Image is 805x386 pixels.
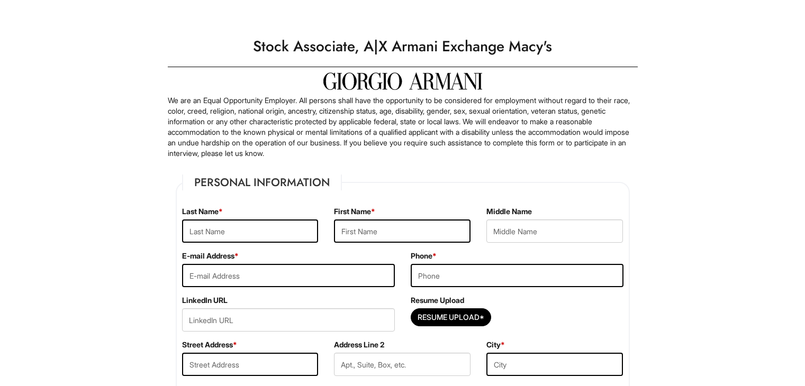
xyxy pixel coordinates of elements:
input: Apt., Suite, Box, etc. [334,353,471,376]
label: E-mail Address [182,251,239,261]
label: City [486,339,505,350]
legend: Personal Information [182,174,342,190]
input: Last Name [182,219,319,243]
label: Resume Upload [411,295,464,306]
label: Street Address [182,339,237,350]
input: LinkedIn URL [182,308,395,332]
input: Phone [411,264,623,287]
input: First Name [334,219,471,243]
input: E-mail Address [182,264,395,287]
input: Middle Name [486,219,623,243]
button: Resume Upload*Resume Upload* [411,308,491,326]
label: Middle Name [486,206,532,217]
label: First Name [334,206,375,217]
img: Giorgio Armani [323,72,482,90]
input: Street Address [182,353,319,376]
input: City [486,353,623,376]
label: Address Line 2 [334,339,384,350]
label: Last Name [182,206,223,217]
label: Phone [411,251,437,261]
label: LinkedIn URL [182,295,228,306]
h1: Stock Associate, A|X Armani Exchange Macy's [162,32,643,61]
p: We are an Equal Opportunity Employer. All persons shall have the opportunity to be considered for... [168,95,638,159]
